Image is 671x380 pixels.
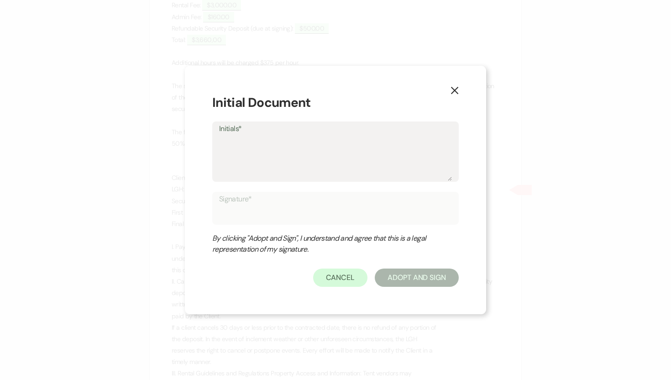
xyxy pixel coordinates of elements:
label: Initials* [219,122,452,136]
button: Cancel [313,269,368,287]
label: Signature* [219,193,452,206]
h1: Initial Document [212,93,459,112]
div: By clicking "Adopt and Sign", I understand and agree that this is a legal representation of my si... [212,233,440,255]
button: Adopt And Sign [375,269,459,287]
